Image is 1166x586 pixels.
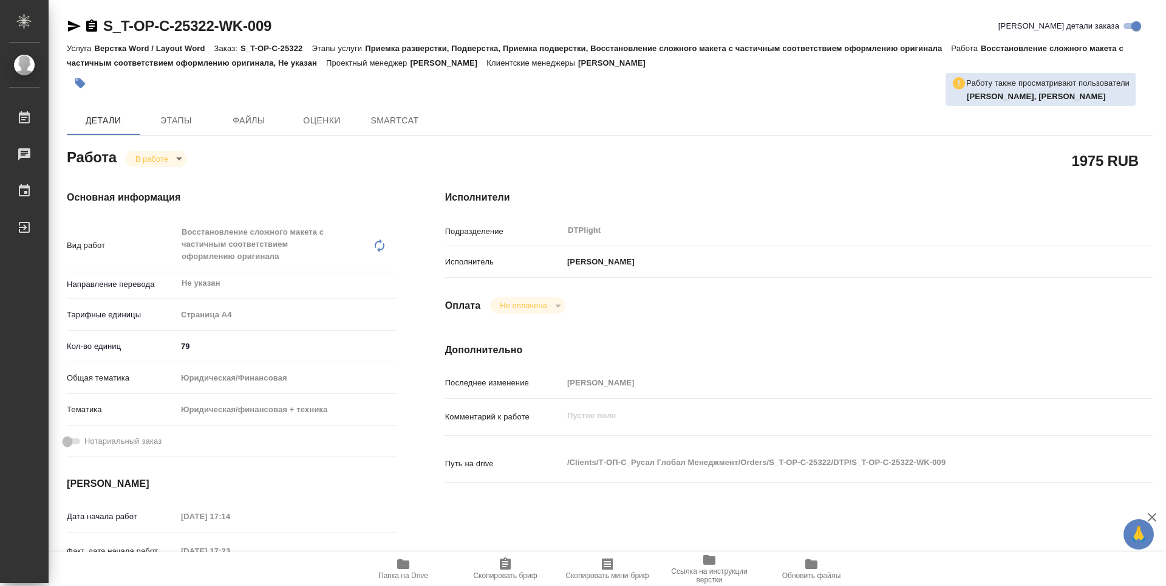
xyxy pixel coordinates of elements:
[445,411,563,423] p: Комментарий к работе
[951,44,981,53] p: Работа
[445,377,563,389] p: Последнее изменение
[563,256,635,268] p: [PERSON_NAME]
[67,145,117,167] h2: Работа
[293,113,351,128] span: Оценки
[103,18,271,34] a: S_T-OP-C-25322-WK-009
[177,337,397,355] input: ✎ Введи что-нибудь
[67,44,94,53] p: Услуга
[220,113,278,128] span: Файлы
[67,190,397,205] h4: Основная информация
[147,113,205,128] span: Этапы
[1072,150,1139,171] h2: 1975 RUB
[67,278,177,291] p: Направление перевода
[496,300,550,311] button: Не оплачена
[565,571,649,580] span: Скопировать мини-бриф
[84,19,99,33] button: Скопировать ссылку
[760,552,862,586] button: Обновить файлы
[214,44,240,53] p: Заказ:
[666,567,753,584] span: Ссылка на инструкции верстки
[67,404,177,416] p: Тематика
[378,571,428,580] span: Папка на Drive
[126,151,186,167] div: В работе
[578,58,655,67] p: [PERSON_NAME]
[966,77,1130,89] p: Работу также просматривают пользователи
[177,399,397,420] div: Юридическая/финансовая + техника
[445,298,481,313] h4: Оплата
[67,477,397,491] h4: [PERSON_NAME]
[67,511,177,523] p: Дата начала работ
[782,571,841,580] span: Обновить файлы
[445,458,563,470] p: Путь на drive
[177,368,397,388] div: Юридическая/Финансовая
[445,343,1153,357] h4: Дополнительно
[326,58,410,67] p: Проектный менеджер
[366,113,424,128] span: SmartCat
[998,20,1119,32] span: [PERSON_NAME] детали заказа
[967,92,1106,101] b: [PERSON_NAME], [PERSON_NAME]
[1128,522,1149,547] span: 🙏
[563,452,1094,473] textarea: /Clients/Т-ОП-С_Русал Глобал Менеджмент/Orders/S_T-OP-C-25322/DTP/S_T-OP-C-25322-WK-009
[67,70,94,97] button: Добавить тэг
[410,58,486,67] p: [PERSON_NAME]
[177,542,283,560] input: Пустое поле
[486,58,578,67] p: Клиентские менеджеры
[967,91,1130,103] p: Оксютович Ирина, Крамник Артём
[473,571,537,580] span: Скопировать бриф
[490,297,565,314] div: В работе
[454,552,556,586] button: Скопировать бриф
[445,256,563,268] p: Исполнитель
[67,309,177,321] p: Тарифные единицы
[445,226,563,238] p: Подразделение
[67,545,177,557] p: Факт. дата начала работ
[84,435,162,447] span: Нотариальный заказ
[556,552,658,586] button: Скопировать мини-бриф
[67,340,177,353] p: Кол-во единиц
[177,508,283,525] input: Пустое поле
[74,113,132,128] span: Детали
[312,44,365,53] p: Этапы услуги
[1123,519,1154,550] button: 🙏
[94,44,214,53] p: Верстка Word / Layout Word
[67,19,81,33] button: Скопировать ссылку для ЯМессенджера
[177,305,397,325] div: Страница А4
[563,374,1094,391] input: Пустое поле
[67,372,177,384] p: Общая тематика
[445,190,1153,205] h4: Исполнители
[658,552,760,586] button: Ссылка на инструкции верстки
[132,154,172,164] button: В работе
[67,240,177,252] p: Вид работ
[365,44,951,53] p: Приемка разверстки, Подверстка, Приемка подверстки, Восстановление сложного макета с частичным со...
[352,552,454,586] button: Папка на Drive
[240,44,312,53] p: S_T-OP-C-25322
